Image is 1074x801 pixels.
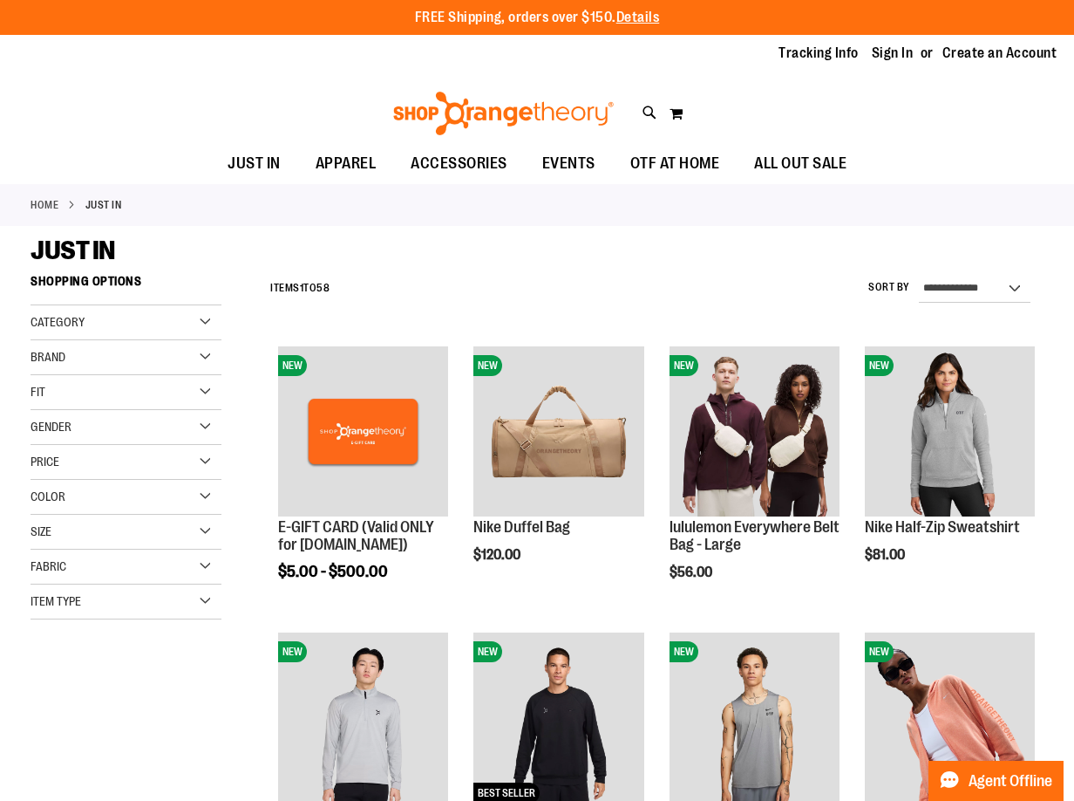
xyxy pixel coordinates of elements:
span: NEW [670,355,698,376]
span: ALL OUT SALE [754,144,846,183]
span: $56.00 [670,565,715,580]
img: E-GIFT CARD (Valid ONLY for ShopOrangetheory.com) [278,346,448,517]
a: Nike Half-Zip Sweatshirt [865,518,1020,536]
a: Nike Duffel BagNEW [473,346,643,519]
a: Details [616,10,660,25]
span: Item Type [31,594,81,608]
span: Color [31,489,65,503]
span: Fit [31,385,45,399]
a: Nike Half-Zip SweatshirtNEW [865,346,1035,519]
span: $81.00 [865,547,907,563]
div: product [661,338,848,625]
strong: Shopping Options [31,266,221,305]
a: lululemon Everywhere Belt Bag - Large [670,518,839,553]
span: NEW [473,641,502,662]
img: lululemon Everywhere Belt Bag - Large [670,346,839,517]
label: Sort By [868,280,910,295]
a: Create an Account [942,44,1057,63]
span: NEW [670,641,698,662]
div: product [269,338,457,625]
img: Nike Half-Zip Sweatshirt [865,346,1035,517]
span: Category [31,315,85,329]
button: Agent Offline [928,761,1064,801]
a: E-GIFT CARD (Valid ONLY for [DOMAIN_NAME]) [278,518,434,553]
span: $120.00 [473,547,523,563]
span: NEW [278,355,307,376]
a: E-GIFT CARD (Valid ONLY for ShopOrangetheory.com)NEW [278,346,448,519]
span: ACCESSORIES [411,144,507,183]
a: Home [31,197,58,213]
span: OTF AT HOME [630,144,720,183]
span: NEW [865,641,894,662]
p: FREE Shipping, orders over $150. [415,8,660,28]
div: product [856,338,1043,607]
span: Gender [31,420,71,434]
span: JUST IN [228,144,281,183]
strong: JUST IN [85,197,122,213]
a: Nike Duffel Bag [473,518,570,536]
a: lululemon Everywhere Belt Bag - LargeNEW [670,346,839,519]
span: NEW [865,355,894,376]
span: Size [31,524,51,538]
a: Sign In [872,44,914,63]
span: JUST IN [31,236,115,265]
span: APPAREL [316,144,377,183]
span: Price [31,455,59,469]
span: Fabric [31,559,66,573]
span: NEW [473,355,502,376]
div: product [465,338,652,607]
span: 1 [300,282,304,294]
span: $5.00 - $500.00 [278,563,388,580]
span: Brand [31,350,65,364]
span: NEW [278,641,307,662]
h2: Items to [270,275,330,302]
span: 58 [316,282,330,294]
img: Nike Duffel Bag [473,346,643,517]
span: EVENTS [542,144,595,183]
a: Tracking Info [778,44,859,63]
span: Agent Offline [969,773,1052,790]
img: Shop Orangetheory [391,92,616,135]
